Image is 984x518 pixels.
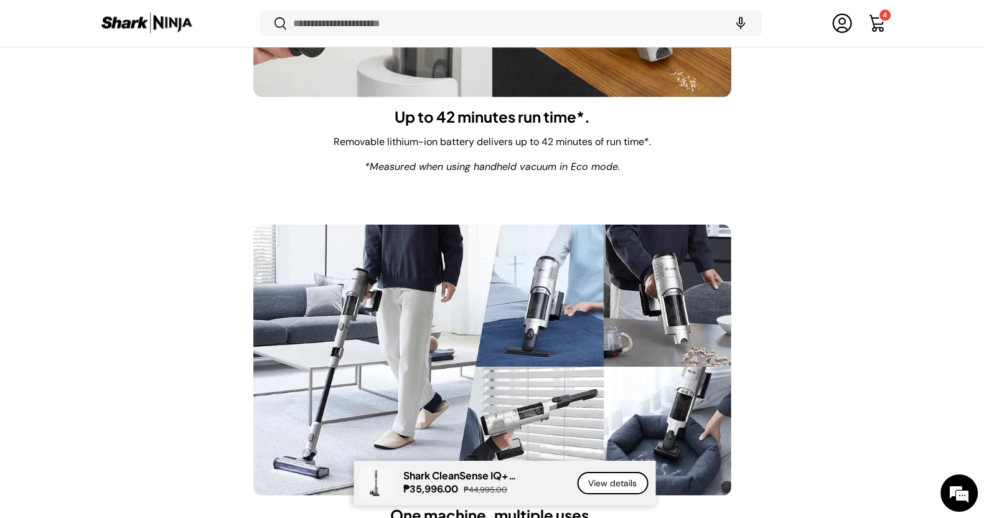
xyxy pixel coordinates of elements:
textarea: Type your message and hit 'Enter' [6,340,237,384]
strong: ₱35,996.00 [403,483,461,496]
s: ₱44,995.00 [464,484,507,495]
span: We're online! [72,157,172,283]
p: Shark CleanSense IQ+ (IW3241PH) [403,469,562,481]
img: shark-cleansense-auto-empty-dock-iw3241ae-full-view-sharkninja-philippines [358,466,393,501]
div: Chat with us now [65,70,209,86]
p: Removable lithium-ion battery delivers up to 42 minutes of run time*. [334,134,651,149]
img: Shark Ninja Philippines [100,11,194,35]
em: *Measured when using handheld vacuum in Eco mode. [365,160,620,173]
speech-search-button: Search by voice [721,10,761,37]
a: View details [577,472,648,495]
h3: Up to 42 minutes run time*. [395,107,590,126]
div: Minimize live chat window [204,6,234,36]
span: 4 [883,11,887,20]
